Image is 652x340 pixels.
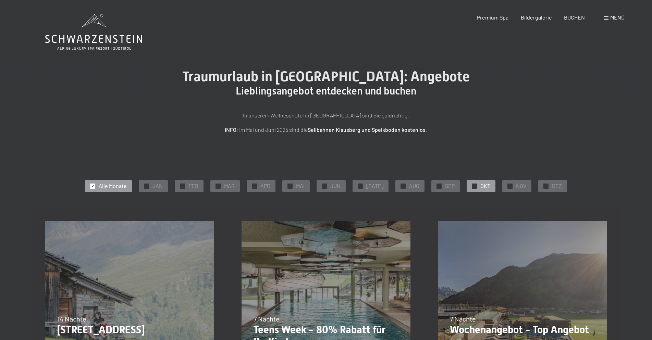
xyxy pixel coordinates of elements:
[181,184,184,188] span: ✓
[473,184,476,188] span: ✓
[516,182,526,190] span: NOV
[145,184,148,188] span: ✓
[445,182,455,190] span: SEP
[155,111,497,120] p: In unserem Wellnesshotel in [GEOGRAPHIC_DATA] sind Sie goldrichtig.
[521,14,552,21] a: Bildergalerie
[57,324,202,336] p: [STREET_ADDRESS]
[155,125,497,134] p: : Im Mai und Juni 2025 sind die .
[409,182,419,190] span: AUG
[450,324,595,336] p: Wochenangebot - Top Angebot
[91,184,94,188] span: ✓
[366,182,383,190] span: [DATE]
[289,184,292,188] span: ✓
[323,184,326,188] span: ✓
[359,184,362,188] span: ✓
[260,182,270,190] span: APR
[225,126,236,133] strong: INFO
[99,182,127,190] span: Alle Monate
[188,182,198,190] span: FEB
[308,126,426,133] strong: Seilbahnen Klausberg und Speikboden kostenlos
[253,184,256,188] span: ✓
[477,14,508,21] a: Premium Spa
[509,184,512,188] span: ✓
[224,182,235,190] span: MAR
[236,85,416,97] span: Lieblingsangebot entdecken und buchen
[438,184,441,188] span: ✓
[217,184,220,188] span: ✓
[57,315,86,323] span: 14 Nächte
[610,14,625,21] span: Menü
[564,14,585,21] a: BUCHEN
[545,184,548,188] span: ✓
[330,182,341,190] span: JUN
[254,315,280,323] span: 7 Nächte
[450,315,476,323] span: 7 Nächte
[152,182,163,190] span: JAN
[552,182,562,190] span: DEZ
[480,182,490,190] span: OKT
[402,184,405,188] span: ✓
[296,182,305,190] span: MAI
[182,68,470,85] span: Traumurlaub in [GEOGRAPHIC_DATA]: Angebote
